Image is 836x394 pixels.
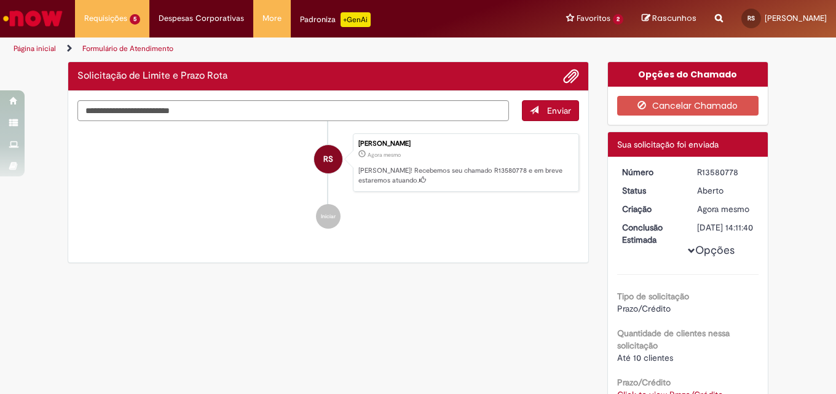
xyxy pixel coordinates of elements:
[617,352,673,363] span: Até 10 clientes
[652,12,696,24] span: Rascunhos
[159,12,244,25] span: Despesas Corporativas
[577,12,610,25] span: Favoritos
[617,291,689,302] b: Tipo de solicitação
[617,139,719,150] span: Sua solicitação foi enviada
[563,68,579,84] button: Adicionar anexos
[130,14,140,25] span: 5
[608,62,768,87] div: Opções do Chamado
[613,14,623,25] span: 2
[368,151,401,159] span: Agora mesmo
[84,12,127,25] span: Requisições
[9,37,548,60] ul: Trilhas de página
[77,121,579,242] ul: Histórico de tíquete
[697,203,749,215] span: Agora mesmo
[697,184,754,197] div: Aberto
[77,133,579,192] li: Raul Ramos Da Silva
[765,13,827,23] span: [PERSON_NAME]
[697,166,754,178] div: R13580778
[697,203,754,215] div: 30/09/2025 11:11:35
[1,6,65,31] img: ServiceNow
[547,105,571,116] span: Enviar
[747,14,755,22] span: RS
[642,13,696,25] a: Rascunhos
[613,203,688,215] dt: Criação
[697,221,754,234] div: [DATE] 14:11:40
[314,145,342,173] div: Raul Ramos Da Silva
[77,71,227,82] h2: Solicitação de Limite e Prazo Rota Histórico de tíquete
[617,377,671,388] b: Prazo/Crédito
[300,12,371,27] div: Padroniza
[697,203,749,215] time: 30/09/2025 11:11:35
[522,100,579,121] button: Enviar
[613,221,688,246] dt: Conclusão Estimada
[617,328,730,351] b: Quantidade de clientes nessa solicitação
[262,12,282,25] span: More
[613,166,688,178] dt: Número
[82,44,173,53] a: Formulário de Atendimento
[323,144,333,174] span: RS
[341,12,371,27] p: +GenAi
[14,44,56,53] a: Página inicial
[358,166,572,185] p: [PERSON_NAME]! Recebemos seu chamado R13580778 e em breve estaremos atuando.
[613,184,688,197] dt: Status
[358,140,572,148] div: [PERSON_NAME]
[368,151,401,159] time: 30/09/2025 11:11:35
[617,96,759,116] button: Cancelar Chamado
[77,100,509,121] textarea: Digite sua mensagem aqui...
[617,303,671,314] span: Prazo/Crédito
